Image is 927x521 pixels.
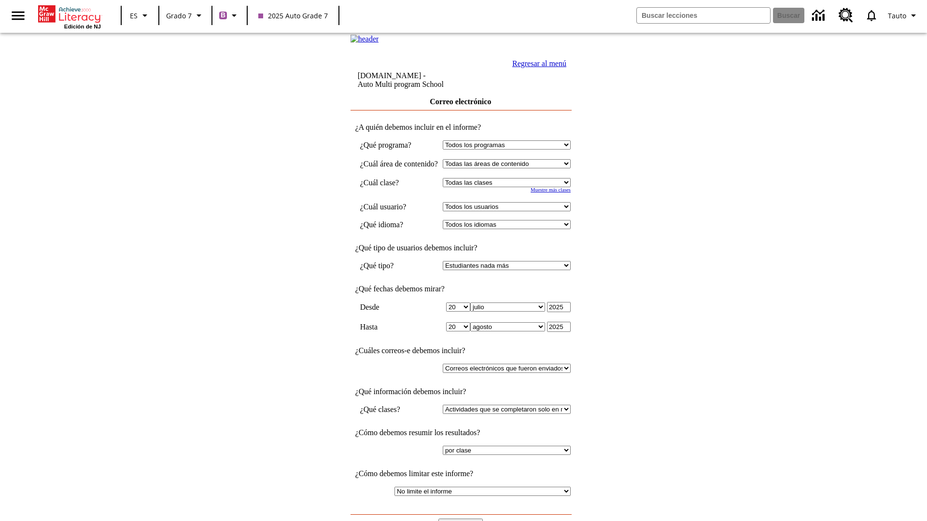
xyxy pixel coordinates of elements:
[351,123,571,132] td: ¿A quién debemos incluir en el informe?
[221,9,225,21] span: B
[4,1,32,30] button: Abrir el menú lateral
[38,3,101,29] div: Portada
[351,469,571,478] td: ¿Cómo debemos limitar este informe?
[358,80,444,88] nobr: Auto Multi program School
[360,202,438,211] td: ¿Cuál usuario?
[166,11,192,21] span: Grado 7
[884,7,923,24] button: Perfil/Configuración
[512,59,566,68] a: Regresar al menú
[351,35,379,43] img: header
[531,187,571,192] a: Muestre más clases
[360,261,438,270] td: ¿Qué tipo?
[130,11,138,21] span: ES
[64,24,101,29] span: Edición de NJ
[351,387,571,396] td: ¿Qué información debemos incluir?
[358,71,487,89] td: [DOMAIN_NAME] -
[360,322,438,332] td: Hasta
[360,220,438,229] td: ¿Qué idioma?
[351,346,571,355] td: ¿Cuáles correos-e debemos incluir?
[215,7,244,24] button: Boost El color de la clase es morado/púrpura. Cambiar el color de la clase.
[888,11,906,21] span: Tauto
[125,7,155,24] button: Lenguaje: ES, Selecciona un idioma
[360,302,438,312] td: Desde
[351,428,571,437] td: ¿Cómo debemos resumir los resultados?
[360,178,438,187] td: ¿Cuál clase?
[162,7,209,24] button: Grado: Grado 7, Elige un grado
[833,2,859,28] a: Centro de recursos, Se abrirá en una pestaña nueva.
[360,140,438,150] td: ¿Qué programa?
[351,285,571,293] td: ¿Qué fechas debemos mirar?
[806,2,833,29] a: Centro de información
[351,244,571,252] td: ¿Qué tipo de usuarios debemos incluir?
[637,8,770,23] input: Buscar campo
[859,3,884,28] a: Notificaciones
[360,405,438,414] td: ¿Qué clases?
[430,97,491,106] a: Correo electrónico
[258,11,328,21] span: 2025 Auto Grade 7
[360,160,438,168] nobr: ¿Cuál área de contenido?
